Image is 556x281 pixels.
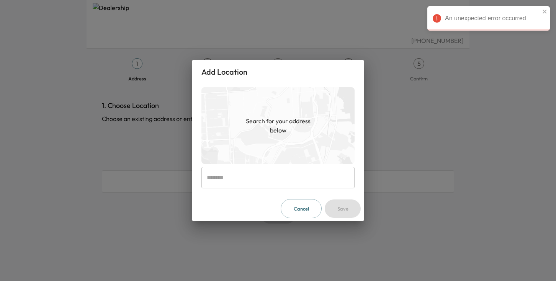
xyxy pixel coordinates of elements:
button: Cancel [281,199,322,219]
h2: Add Location [192,60,364,84]
button: close [542,8,548,15]
img: empty-map-CL6vilOE.png [201,87,355,164]
h1: Search for your address below [240,116,316,135]
div: An unexpected error occurred [427,6,550,31]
